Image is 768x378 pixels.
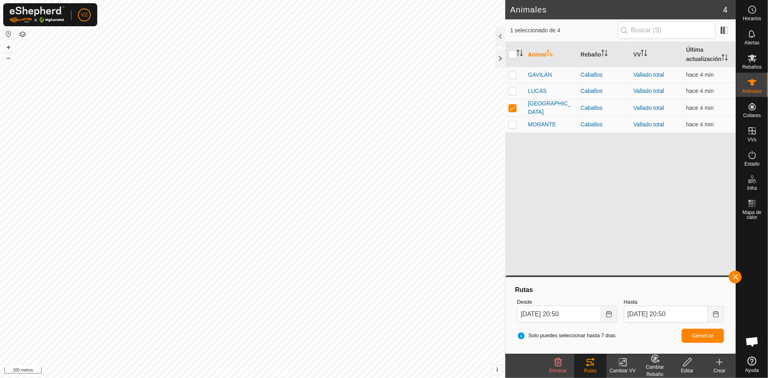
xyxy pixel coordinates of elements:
p-sorticon: Activar para ordenar [601,51,608,57]
font: Generar [692,332,714,339]
a: Política de Privacidad [211,367,257,375]
font: Caballos [581,88,603,94]
font: Animales [510,5,547,14]
font: i [496,366,498,373]
button: Capas del Mapa [18,29,27,39]
font: Solo puedes seleccionar hasta 7 días [528,332,615,338]
font: Estado [745,161,760,167]
a: Vallado total [634,121,664,128]
font: Horarios [743,16,761,21]
font: Hasta [624,299,638,305]
font: Desde [517,299,532,305]
font: + [6,43,11,51]
font: Cambiar VV [610,368,636,374]
img: Logotipo de Gallagher [10,6,65,23]
font: hace 4 min [686,105,714,111]
a: Vallado total [634,71,664,78]
font: Caballos [581,71,603,78]
font: Rebaño [581,51,601,58]
font: Contáctanos [267,368,294,374]
font: Animal [528,51,547,58]
font: VV [634,51,641,58]
span: 29 de agosto de 2025, 20:45 [686,88,714,94]
font: LUCAS [528,88,547,94]
font: Eliminar [549,368,567,374]
font: [GEOGRAPHIC_DATA] [528,100,571,115]
p-sorticon: Activar para ordenar [517,51,523,57]
font: Cambiar Rebaño [646,364,664,377]
font: hace 4 min [686,121,714,128]
font: MORANTE [528,121,556,128]
font: Rutas [584,368,596,374]
font: Caballos [581,105,603,111]
p-sorticon: Activar para ordenar [722,55,728,62]
button: i [493,365,502,374]
button: Generar [682,329,724,343]
input: Buscar (S) [618,22,716,39]
p-sorticon: Activar para ordenar [641,51,647,57]
span: 29 de agosto de 2025, 20:45 [686,121,714,128]
font: GAVILÁN [528,71,552,78]
button: – [4,53,13,63]
font: V2 [81,11,88,18]
font: Política de Privacidad [211,368,257,374]
a: Vallado total [634,88,664,94]
font: Infra [747,185,757,191]
font: Collares [743,113,761,118]
font: 1 seleccionado de 4 [510,27,561,34]
span: 29 de agosto de 2025, 20:45 [686,71,714,78]
a: Contáctanos [267,367,294,375]
font: Crear [714,368,726,374]
a: Chat abierto [740,330,764,354]
font: VVs [747,137,756,143]
font: Animales [742,88,762,94]
font: Rutas [515,286,533,293]
button: Restablecer mapa [4,29,13,39]
font: Alertas [745,40,760,46]
font: Mapa de calor [743,210,762,220]
p-sorticon: Activar para ordenar [547,51,553,57]
font: Última actualización [686,46,722,62]
button: Elija fecha [708,306,724,323]
font: Caballos [581,121,603,128]
a: Ayuda [736,353,768,376]
button: + [4,42,13,52]
font: – [6,53,10,62]
font: Editar [681,368,693,374]
font: Ayuda [745,367,759,373]
font: Rebaños [742,64,762,70]
font: hace 4 min [686,88,714,94]
span: 29 de agosto de 2025, 20:45 [686,105,714,111]
a: Vallado total [634,105,664,111]
button: Elija fecha [601,306,617,323]
font: hace 4 min [686,71,714,78]
font: 4 [723,5,728,14]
